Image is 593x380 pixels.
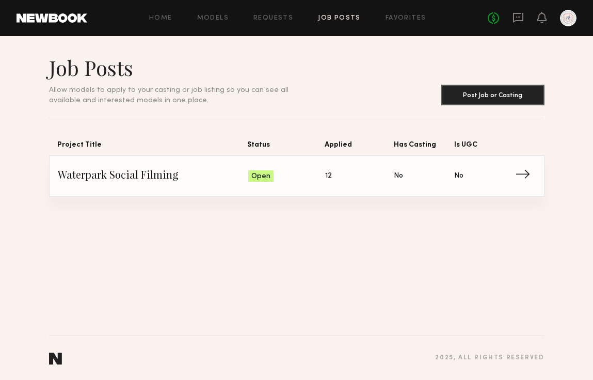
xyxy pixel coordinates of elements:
span: No [394,170,403,182]
a: Models [197,15,229,22]
span: Project Title [57,139,247,155]
span: Applied [325,139,394,155]
h1: Job Posts [49,55,313,81]
span: Is UGC [454,139,515,155]
span: Open [251,171,270,182]
a: Job Posts [318,15,361,22]
a: Home [149,15,172,22]
a: Requests [253,15,293,22]
span: No [454,170,463,182]
span: Allow models to apply to your casting or job listing so you can see all available and interested ... [49,87,289,104]
span: Waterpark Social Filming [58,168,248,184]
button: Post Job or Casting [441,85,544,105]
span: Status [247,139,325,155]
div: 2025 , all rights reserved [435,355,544,361]
a: Waterpark Social FilmingOpen12NoNo→ [58,156,536,196]
a: Favorites [386,15,426,22]
span: Has Casting [394,139,454,155]
span: 12 [325,170,332,182]
span: → [515,168,536,184]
